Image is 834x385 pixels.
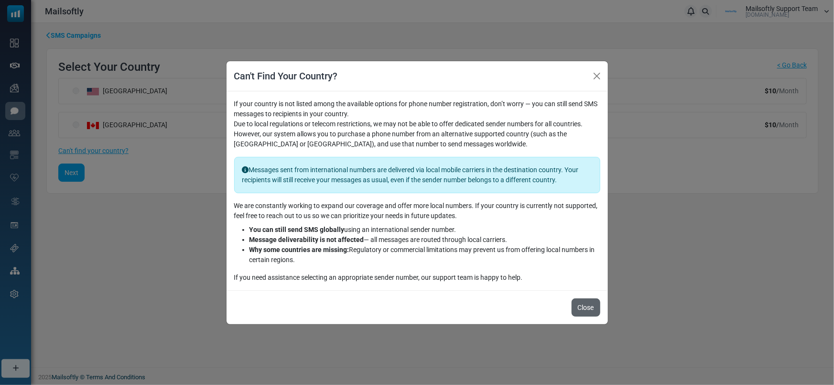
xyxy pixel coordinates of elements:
div: Messages sent from international numbers are delivered via local mobile carriers in the destinati... [234,157,600,193]
p: If your country is not listed among the available options for phone number registration, don’t wo... [234,99,600,119]
li: using an international sender number. [249,225,600,235]
p: If you need assistance selecting an appropriate sender number, our support team is happy to help. [234,273,600,283]
p: We are constantly working to expand our coverage and offer more local numbers. If your country is... [234,201,600,221]
h5: Can't Find Your Country? [234,69,338,83]
button: Close [572,298,600,317]
strong: You can still send SMS globally [249,226,345,233]
button: Close [590,69,604,83]
p: Due to local regulations or telecom restrictions, we may not be able to offer dedicated sender nu... [234,119,600,149]
li: Regulatory or commercial limitations may prevent us from offering local numbers in certain regions. [249,245,600,265]
strong: Why some countries are missing: [249,246,349,253]
strong: Message deliverability is not affected [249,236,364,243]
li: — all messages are routed through local carriers. [249,235,600,245]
